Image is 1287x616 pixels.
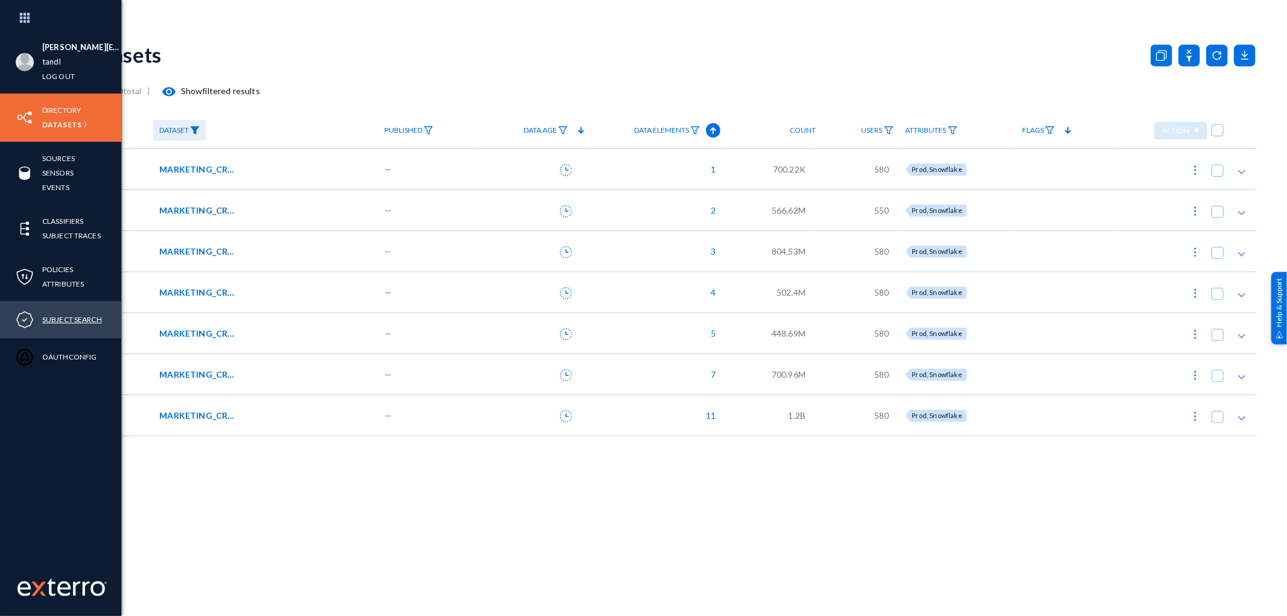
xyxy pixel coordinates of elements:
mat-icon: visibility [162,84,176,99]
span: Prod, Snowflake [912,206,962,214]
span: — [384,204,392,217]
a: Published [378,120,439,141]
span: 580 [874,368,889,381]
a: Data Age [518,120,574,141]
a: Flags [1016,120,1061,141]
span: MARKETING_CRM.DIM_INDIVIDUAL_PHONE_BCKUP1112 [159,245,241,258]
img: exterro-logo.svg [31,582,46,596]
img: icon-more.svg [1189,410,1201,422]
a: Subject Traces [42,229,101,243]
img: icon-more.svg [1189,328,1201,340]
span: MARKETING_CRM.DIM_INDIVIDUAL_DEMO [159,327,241,340]
span: 580 [874,163,889,176]
span: Dataset [159,126,189,135]
span: 580 [874,245,889,258]
img: icon-filter.svg [1045,126,1055,135]
img: icon-policies.svg [16,268,34,286]
span: Data Age [524,126,557,135]
span: Prod, Snowflake [912,411,962,419]
a: Classifiers [42,214,83,228]
img: icon-filter.svg [884,126,894,135]
span: 580 [874,327,889,340]
img: icon-sources.svg [16,164,34,182]
img: exterro-work-mark.svg [17,578,107,596]
span: 448.69M [772,327,806,340]
span: — [384,409,392,422]
span: 1.2B [789,409,806,422]
span: — [384,368,392,381]
span: 550 [874,204,889,217]
span: MARKETING_CRM.DIM_INDIVIDUAL_MERGE [159,163,241,176]
span: MARKETING_CRM.DIM_INDIVIDUAL_ADDRESS [159,368,241,381]
span: 3 [705,245,716,258]
span: Prod, Snowflake [912,165,962,173]
img: icon-inventory.svg [16,109,34,127]
img: icon-more.svg [1189,369,1201,381]
span: — [384,286,392,299]
span: 5 [705,327,716,340]
li: [PERSON_NAME][EMAIL_ADDRESS][DOMAIN_NAME] [42,40,121,55]
img: app launcher [7,5,43,31]
span: — [384,327,392,340]
a: tandl [42,55,61,69]
span: — [384,245,392,258]
span: Data Elements [634,126,689,135]
img: icon-oauth.svg [16,348,34,366]
span: 580 [874,286,889,299]
span: Count [790,126,816,135]
a: Users [856,120,900,141]
span: 11 [700,409,716,422]
a: Log out [42,69,75,83]
img: icon-more.svg [1189,164,1201,176]
a: OAuthConfig [42,350,97,364]
span: 804.53M [772,245,806,258]
img: icon-elements.svg [16,220,34,238]
span: MARKETING_CRM.DIM_INDIVIDUAL_EMAIL [159,286,241,299]
span: Published [384,126,422,135]
a: Data Elements [628,120,706,141]
span: Attributes [906,126,947,135]
img: icon-more.svg [1189,205,1201,217]
span: Flags [1022,126,1044,135]
span: Prod, Snowflake [912,247,962,255]
span: Prod, Snowflake [912,288,962,296]
a: Dataset [153,120,206,141]
img: icon-filter.svg [948,126,958,135]
img: icon-compliance.svg [16,311,34,329]
span: 700.96M [772,368,806,381]
span: Prod, Snowflake [912,329,962,337]
span: 2 [705,204,716,217]
span: 502.4M [777,286,806,299]
span: 1 [705,163,716,176]
a: Attributes [900,120,964,141]
span: MARKETING_CRM.DIM_INDIVIDUAL_PHONE [159,204,241,217]
img: icon-filter-filled.svg [190,126,200,135]
a: Subject Search [42,313,102,326]
img: icon-filter.svg [424,126,433,135]
div: Help & Support [1271,271,1287,344]
img: help_support.svg [1276,331,1283,338]
span: — [384,163,392,176]
img: icon-filter.svg [558,126,568,135]
span: 580 [874,409,889,422]
a: Attributes [42,277,84,291]
img: icon-filter.svg [690,126,700,135]
a: Directory [42,103,81,117]
span: 700.22K [773,163,806,176]
img: icon-more.svg [1189,287,1201,299]
span: Show filtered results [151,86,260,96]
a: Sources [42,151,75,165]
img: icon-more.svg [1189,246,1201,258]
img: blank-profile-picture.png [16,53,34,71]
a: Sensors [42,166,74,180]
a: Events [42,180,69,194]
span: 7 [705,368,716,381]
span: | [147,86,150,96]
span: Prod, Snowflake [912,370,962,378]
span: Users [862,126,883,135]
a: Policies [42,262,73,276]
span: 4 [705,286,716,299]
a: Datasets [42,118,81,132]
span: 566.62M [772,204,806,217]
span: MARKETING_CRM.DIM_INDIVIDUAL [159,409,241,422]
